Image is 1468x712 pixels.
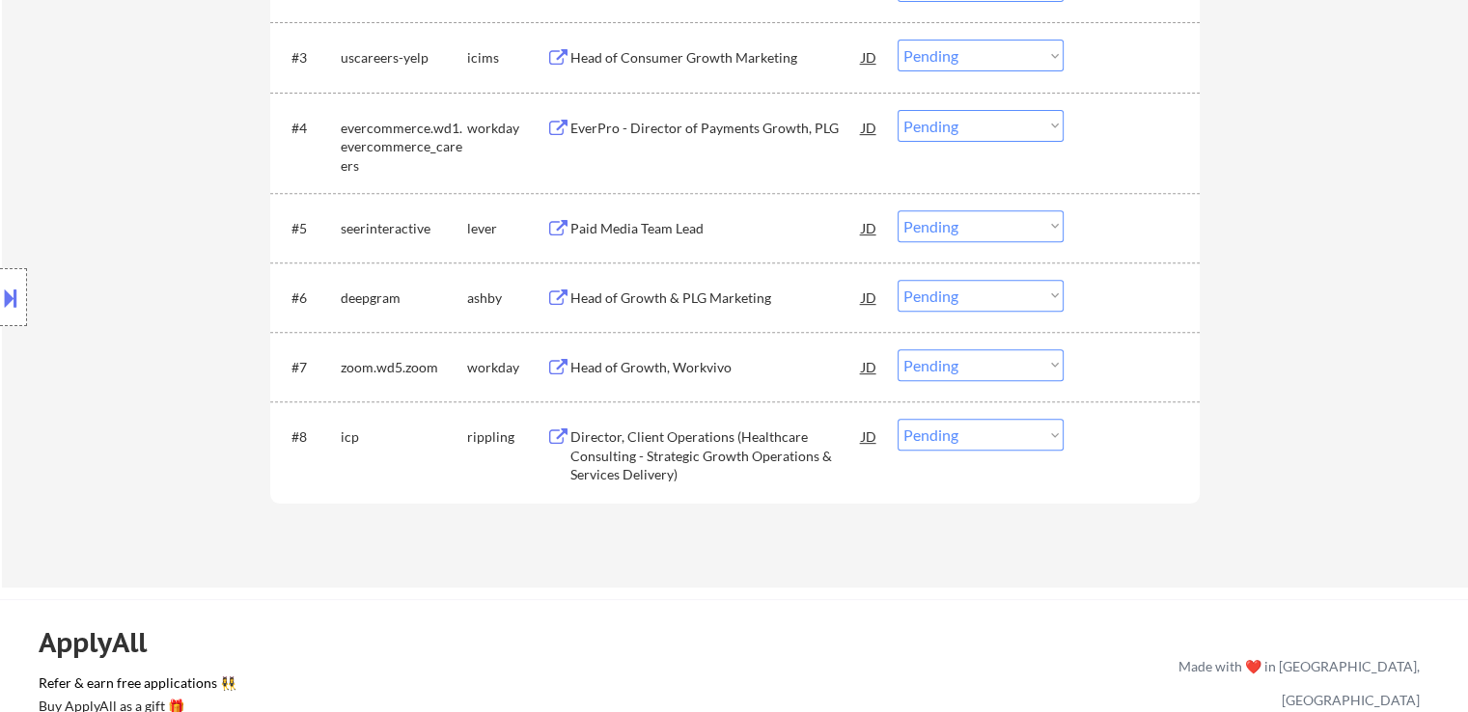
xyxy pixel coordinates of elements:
div: #3 [291,48,325,68]
a: Refer & earn free applications 👯‍♀️ [39,676,775,697]
div: Head of Growth & PLG Marketing [570,288,862,308]
div: rippling [467,427,546,447]
div: JD [860,210,879,245]
div: Head of Consumer Growth Marketing [570,48,862,68]
div: evercommerce.wd1.evercommerce_careers [341,119,467,176]
div: icp [341,427,467,447]
div: zoom.wd5.zoom [341,358,467,377]
div: ApplyAll [39,626,169,659]
div: ashby [467,288,546,308]
div: icims [467,48,546,68]
div: JD [860,349,879,384]
div: Paid Media Team Lead [570,219,862,238]
div: JD [860,40,879,74]
div: uscareers-yelp [341,48,467,68]
div: JD [860,419,879,453]
div: workday [467,119,546,138]
div: Director, Client Operations (Healthcare Consulting - Strategic Growth Operations & Services Deliv... [570,427,862,484]
div: workday [467,358,546,377]
div: JD [860,280,879,315]
div: lever [467,219,546,238]
div: deepgram [341,288,467,308]
div: Head of Growth, Workvivo [570,358,862,377]
div: seerinteractive [341,219,467,238]
div: JD [860,110,879,145]
div: EverPro - Director of Payments Growth, PLG [570,119,862,138]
